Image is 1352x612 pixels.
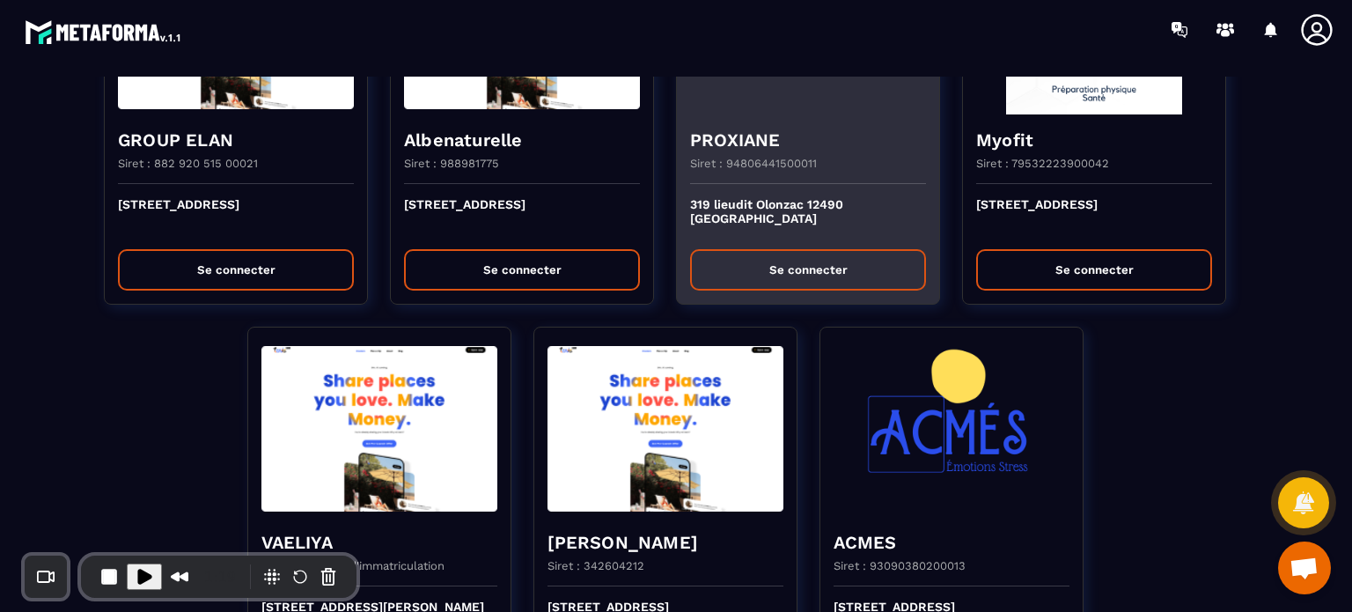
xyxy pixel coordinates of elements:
p: [STREET_ADDRESS] [118,197,354,236]
p: Siret : 94806441500011 [690,157,817,170]
div: Ouvrir le chat [1278,542,1331,594]
p: Siret : 342604212 [547,559,644,572]
p: 319 lieudit Olonzac 12490 [GEOGRAPHIC_DATA] [690,197,926,236]
p: [STREET_ADDRESS] [976,197,1212,236]
button: Se connecter [118,249,354,291]
h4: Myofit [976,128,1212,152]
h4: Albenaturelle [404,128,640,152]
p: Siret : 882 920 515 00021 [118,157,258,170]
img: funnel-background [547,341,783,517]
img: funnel-background [261,341,497,517]
img: funnel-background [834,341,1069,517]
h4: [PERSON_NAME] [547,530,783,555]
button: Se connecter [404,249,640,291]
button: Se connecter [690,249,926,291]
h4: ACMES [834,530,1069,555]
h4: GROUP ELAN [118,128,354,152]
p: Siret : 93090380200013 [834,559,966,572]
h4: VAELIYA [261,530,497,555]
p: Siret : 988981775 [404,157,499,170]
p: [STREET_ADDRESS] [404,197,640,236]
p: Siret : 79532223900042 [976,157,1109,170]
img: logo [25,16,183,48]
button: Se connecter [976,249,1212,291]
h4: PROXIANE [690,128,926,152]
